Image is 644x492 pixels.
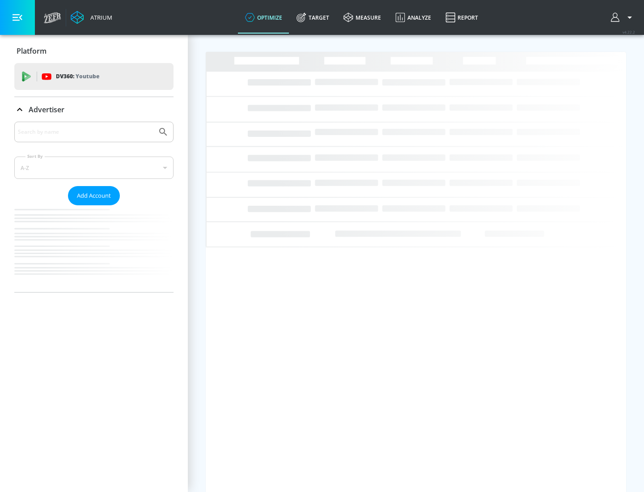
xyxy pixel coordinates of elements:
[56,72,99,81] p: DV360:
[77,191,111,201] span: Add Account
[623,30,635,34] span: v 4.22.2
[388,1,438,34] a: Analyze
[71,11,112,24] a: Atrium
[14,205,174,292] nav: list of Advertiser
[14,63,174,90] div: DV360: Youtube
[25,153,45,159] label: Sort By
[14,157,174,179] div: A-Z
[14,122,174,292] div: Advertiser
[289,1,336,34] a: Target
[14,38,174,64] div: Platform
[76,72,99,81] p: Youtube
[18,126,153,138] input: Search by name
[336,1,388,34] a: measure
[68,186,120,205] button: Add Account
[17,46,47,56] p: Platform
[238,1,289,34] a: optimize
[14,97,174,122] div: Advertiser
[438,1,485,34] a: Report
[29,105,64,115] p: Advertiser
[87,13,112,21] div: Atrium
